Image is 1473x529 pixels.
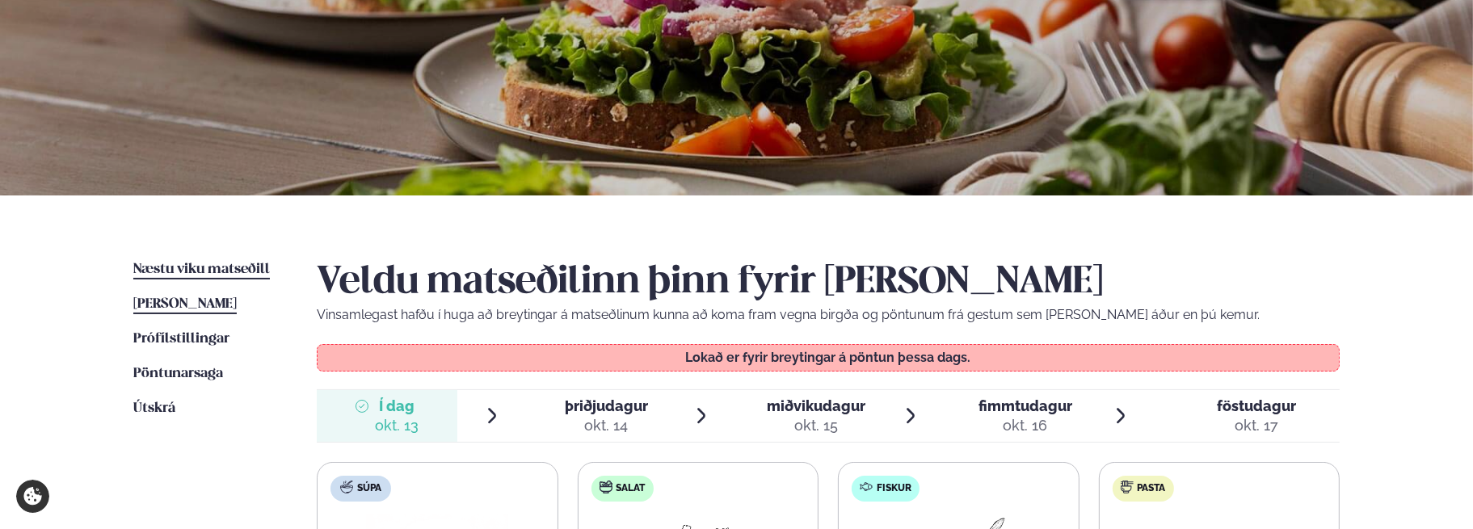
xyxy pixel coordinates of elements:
span: Súpa [357,482,381,495]
img: salad.svg [600,481,612,493]
img: pasta.svg [1121,481,1134,493]
span: Pasta [1138,482,1166,495]
span: föstudagur [1218,397,1297,414]
img: soup.svg [340,481,353,493]
span: þriðjudagur [565,397,648,414]
span: Í dag [375,397,419,416]
div: okt. 17 [1218,416,1297,435]
span: Útskrá [133,401,175,415]
span: fimmtudagur [978,397,1072,414]
h2: Veldu matseðilinn þinn fyrir [PERSON_NAME] [317,260,1340,305]
a: Næstu viku matseðill [133,260,270,279]
span: Prófílstillingar [133,332,229,346]
span: Salat [617,482,646,495]
p: Lokað er fyrir breytingar á pöntun þessa dags. [334,351,1324,364]
div: okt. 13 [375,416,419,435]
div: okt. 14 [565,416,648,435]
img: fish.svg [860,481,873,493]
a: Cookie settings [16,480,49,513]
span: [PERSON_NAME] [133,297,237,311]
div: okt. 16 [978,416,1072,435]
a: Pöntunarsaga [133,364,223,384]
span: Næstu viku matseðill [133,262,270,276]
a: Prófílstillingar [133,330,229,349]
a: Útskrá [133,399,175,418]
span: Fiskur [877,482,911,495]
span: Pöntunarsaga [133,367,223,380]
p: Vinsamlegast hafðu í huga að breytingar á matseðlinum kunna að koma fram vegna birgða og pöntunum... [317,305,1340,325]
span: miðvikudagur [767,397,865,414]
a: [PERSON_NAME] [133,295,237,314]
div: okt. 15 [767,416,865,435]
